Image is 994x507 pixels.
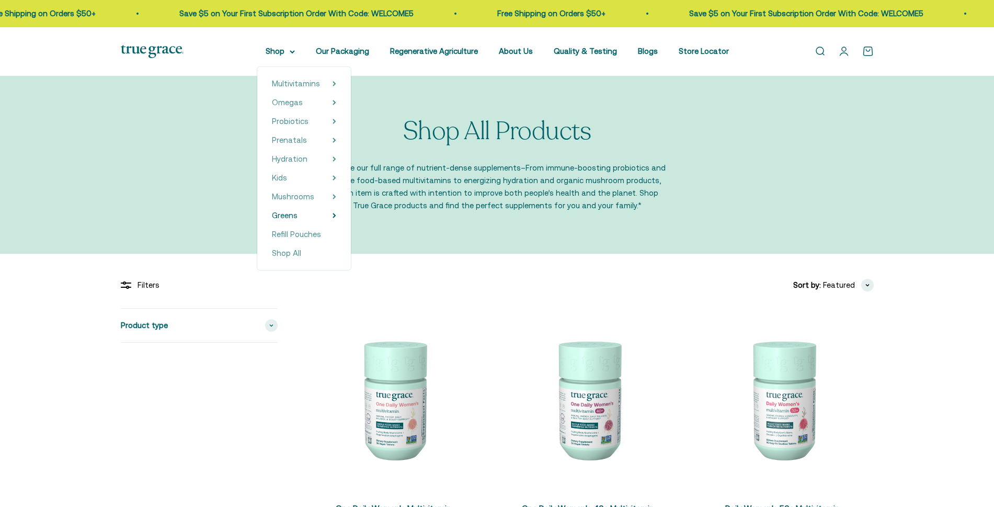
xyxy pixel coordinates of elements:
button: Featured [823,279,874,291]
a: Omegas [272,96,303,109]
span: Probiotics [272,117,309,126]
a: Probiotics [272,115,309,128]
span: Mushrooms [272,192,314,201]
a: Mushrooms [272,190,314,203]
summary: Mushrooms [272,190,336,203]
a: Blogs [638,47,658,55]
a: Shop All [272,247,336,260]
span: Omegas [272,98,303,107]
span: Refill Pouches [272,230,321,239]
span: Prenatals [272,136,307,144]
summary: Multivitamins [272,77,336,90]
a: Multivitamins [272,77,320,90]
p: Shop All Products [403,118,591,145]
summary: Hydration [272,153,336,165]
a: About Us [499,47,533,55]
a: Free Shipping on Orders $50+ [497,9,605,18]
span: Featured [823,279,855,291]
span: Kids [272,173,287,182]
summary: Product type [121,309,278,342]
img: Daily Multivitamin for Energy, Longevity, Heart Health, & Memory Support* L-ergothioneine to supp... [692,308,874,490]
a: Quality & Testing [554,47,617,55]
summary: Kids [272,172,336,184]
summary: Prenatals [272,134,336,147]
summary: Greens [272,209,336,222]
div: Filters [121,279,278,291]
summary: Probiotics [272,115,336,128]
summary: Shop [266,45,295,58]
a: Prenatals [272,134,307,147]
p: Save $5 on Your First Subscription Order With Code: WELCOME5 [179,7,414,20]
a: Our Packaging [316,47,369,55]
a: Regenerative Agriculture [390,47,478,55]
span: Shop All [272,249,301,257]
a: Hydration [272,153,307,165]
summary: Omegas [272,96,336,109]
a: Greens [272,209,298,222]
span: Greens [272,211,298,220]
img: We select ingredients that play a concrete role in true health, and we include them at effective ... [303,308,485,490]
a: Kids [272,172,287,184]
span: Product type [121,319,168,332]
img: Daily Multivitamin for Immune Support, Energy, Daily Balance, and Healthy Bone Support* Vitamin A... [497,308,679,490]
span: Sort by: [793,279,821,291]
span: Hydration [272,154,307,163]
span: Multivitamins [272,79,320,88]
p: Save $5 on Your First Subscription Order With Code: WELCOME5 [689,7,923,20]
a: Refill Pouches [272,228,336,241]
p: Explore our full range of nutrient-dense supplements–From immune-boosting probiotics and whole fo... [327,162,667,212]
a: Store Locator [679,47,729,55]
